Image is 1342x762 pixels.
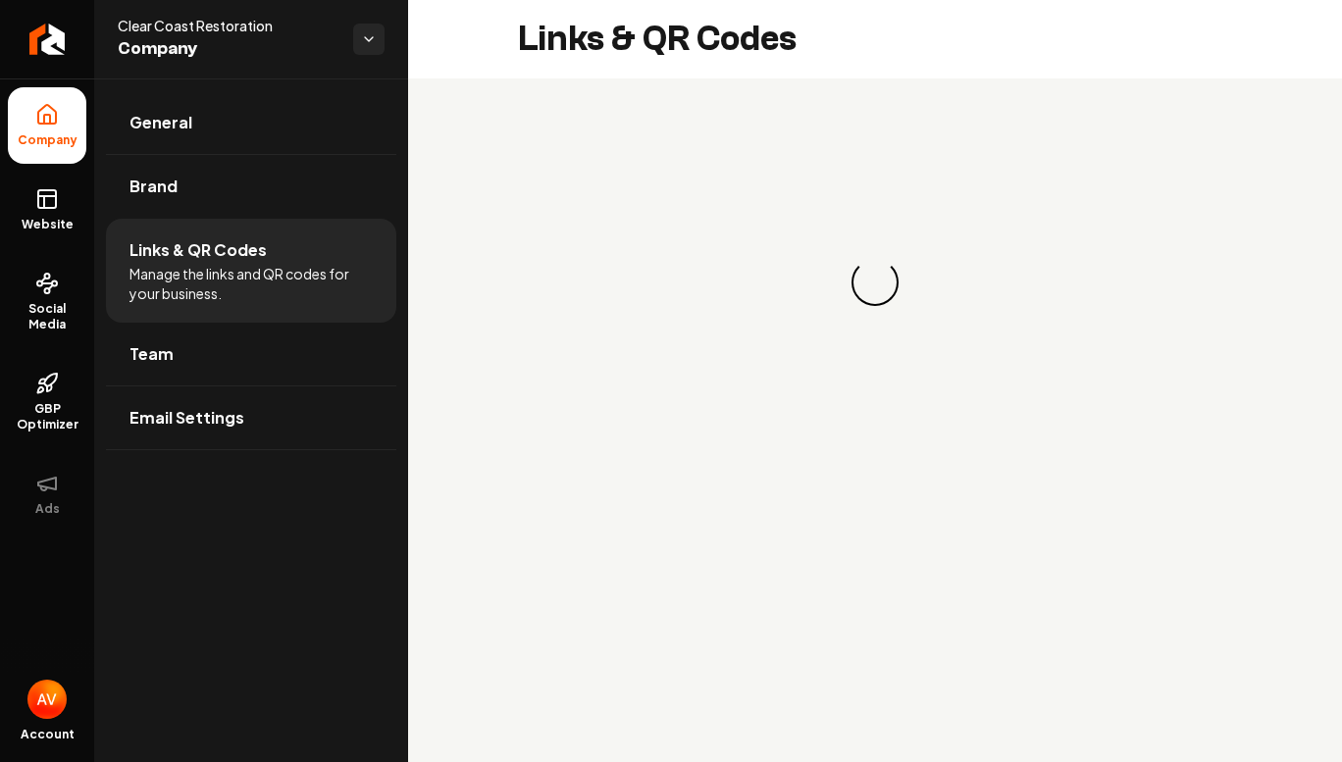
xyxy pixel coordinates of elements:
a: Brand [106,155,396,218]
span: Company [10,132,85,148]
span: Account [21,727,75,742]
span: GBP Optimizer [8,401,86,432]
span: General [129,111,192,134]
a: Email Settings [106,386,396,449]
span: Social Media [8,301,86,332]
div: Loading [843,250,907,315]
a: Social Media [8,256,86,348]
span: Links & QR Codes [129,238,267,262]
a: Team [106,323,396,385]
h2: Links & QR Codes [518,20,797,59]
a: General [106,91,396,154]
span: Ads [27,501,68,517]
button: Open user button [27,680,67,719]
span: Brand [129,175,178,198]
button: Ads [8,456,86,533]
span: Manage the links and QR codes for your business. [129,264,373,303]
img: Rebolt Logo [29,24,66,55]
a: GBP Optimizer [8,356,86,448]
img: Ana Villa [27,680,67,719]
a: Website [8,172,86,248]
span: Email Settings [129,406,244,430]
span: Company [118,35,337,63]
span: Website [14,217,81,232]
span: Clear Coast Restoration [118,16,337,35]
span: Team [129,342,174,366]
